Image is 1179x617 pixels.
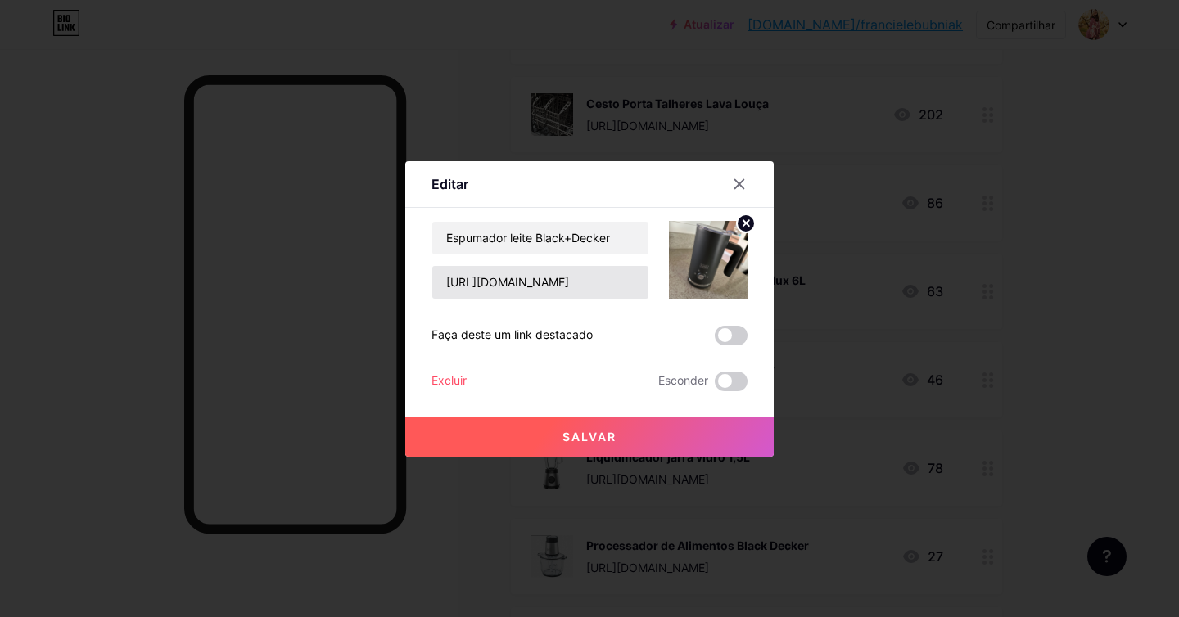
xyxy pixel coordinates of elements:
button: Salvar [405,417,774,457]
img: link_miniatura [669,221,748,299]
font: Esconder [658,373,708,387]
font: Salvar [562,430,617,444]
font: Faça deste um link destacado [431,327,593,341]
font: Excluir [431,373,467,387]
font: Editar [431,176,468,192]
input: URL [432,266,648,299]
input: Título [432,222,648,254]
